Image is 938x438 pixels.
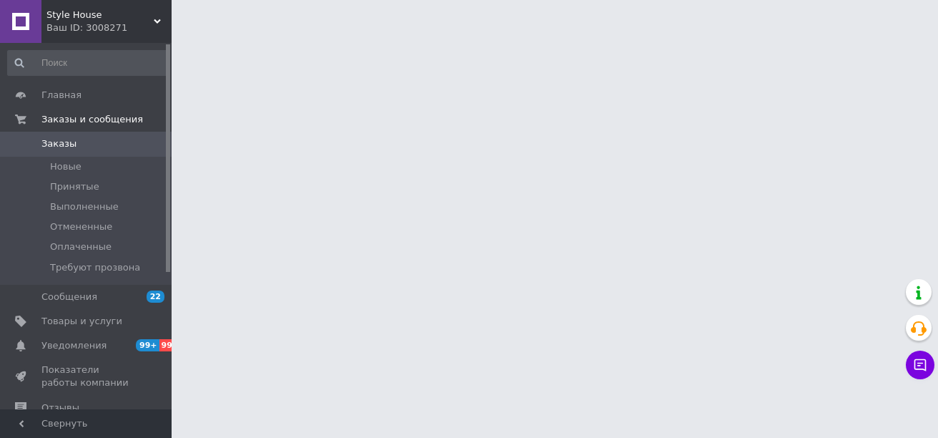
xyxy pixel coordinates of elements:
span: Уведомления [41,339,107,352]
span: Отзывы [41,401,79,414]
input: Поиск [7,50,169,76]
span: Новые [50,160,82,173]
span: Отмененные [50,220,112,233]
span: 22 [147,291,164,303]
span: Товары и услуги [41,315,122,328]
span: Style House [46,9,154,21]
span: Выполненные [50,200,119,213]
span: Требуют прозвона [50,261,140,274]
span: 99+ [159,339,183,351]
button: Чат с покупателем [906,351,934,379]
span: Главная [41,89,82,102]
span: Заказы и сообщения [41,113,143,126]
div: Ваш ID: 3008271 [46,21,172,34]
span: Принятые [50,180,99,193]
span: Показатели работы компании [41,364,132,389]
span: Заказы [41,137,76,150]
span: Оплаченные [50,240,112,253]
span: 99+ [136,339,159,351]
span: Сообщения [41,291,97,303]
